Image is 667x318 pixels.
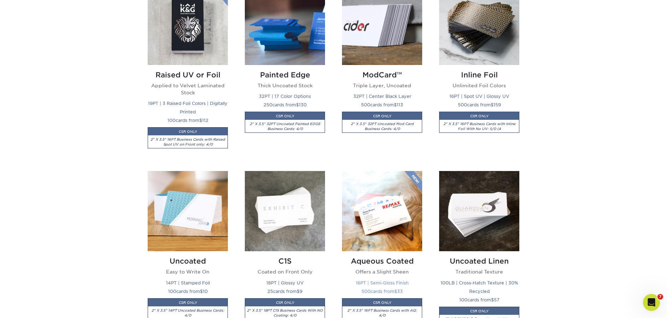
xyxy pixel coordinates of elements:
h2: Aqueous Coated [342,257,422,265]
span: 33 [397,289,403,294]
span: 100 [168,289,176,294]
span: $ [199,118,202,123]
span: $ [394,289,397,294]
p: Offers a Slight Sheen [342,268,422,275]
small: 16PT | Semi-Gloss Finish [356,280,409,285]
span: 500 [361,102,370,107]
small: CSR ONLY [276,301,294,305]
h2: Painted Edge [245,71,325,79]
p: Traditional Texture [439,268,519,275]
span: 7 [657,294,663,300]
img: Aqueous Coated Business Cards [342,171,422,251]
span: 250 [264,102,272,107]
span: 130 [299,102,307,107]
i: 2" X 3.5" 16PT Business Cards with Inline Foil With No UV: 5/0 (4 [443,122,515,131]
img: Uncoated Business Cards [148,171,228,251]
span: 9 [300,289,302,294]
img: New Product [405,171,422,192]
i: 2" X 3.5" 14PT Uncoated Business Cards: 4/0 [152,308,224,317]
p: Unlimited Foil Colors [439,82,519,89]
span: 25 [267,289,273,294]
h2: ModCard™ [342,71,422,79]
small: CSR ONLY [179,301,197,305]
small: CSR ONLY [373,301,391,305]
i: 2" X 3.5" 16PT Business Cards with Raised Spot UV on Front only: 4/0 [150,137,225,146]
small: CSR ONLY [470,309,489,313]
span: $ [297,289,300,294]
small: CSR ONLY [276,114,294,118]
span: $ [394,102,397,107]
p: Triple Layer, Uncoated [342,82,422,89]
small: 16PT | Spot UV | Glossy UV [449,94,509,99]
span: 112 [202,118,208,123]
h2: Inline Foil [439,71,519,79]
span: 57 [494,297,500,302]
span: $ [200,289,203,294]
small: 14PT | Stamped Foil [166,280,210,285]
img: C1S Business Cards [245,171,325,251]
h2: C1S [245,257,325,265]
p: Easy to Write On [148,268,228,275]
i: 2" X 3.5" 32PT Uncoated Painted EDGE Business Cards: 4/0 [250,122,320,131]
h2: Raised UV or Foil [148,71,228,79]
small: 18PT | Glossy UV [266,280,303,285]
h2: Uncoated Linen [439,257,519,265]
small: cards from [361,102,403,107]
span: $ [296,102,299,107]
small: cards from [168,289,208,294]
small: cards from [267,289,302,294]
small: cards from [264,102,307,107]
h2: Uncoated [148,257,228,265]
p: Coated on Front Only [245,268,325,275]
span: 500 [361,289,371,294]
small: 100LB | Cross-Hatch Texture | 30% Recycled [441,280,518,294]
span: 159 [494,102,501,107]
small: CSR ONLY [179,130,197,134]
small: cards from [167,118,208,123]
span: $ [491,102,494,107]
span: $ [491,297,494,302]
i: 2" X 3.5" 16PT Business Cards with AQ: 4/0 [347,308,417,317]
p: Thick Uncoated Stock [245,82,325,89]
small: CSR ONLY [373,114,391,118]
small: cards from [458,102,501,107]
span: 113 [397,102,403,107]
small: CSR ONLY [470,114,489,118]
img: Uncoated Linen Business Cards [439,171,519,251]
i: 2" X 3.5" 18PT C1S Business Cards With NO Coating: 4/0 [247,308,323,317]
span: 100 [459,297,467,302]
p: Applied to Velvet Laminated Stock [148,82,228,96]
span: 500 [458,102,467,107]
small: cards from [361,289,403,294]
small: 32PT | Center Black Layer [353,94,411,99]
small: 32PT | 17 Color Options [259,94,311,99]
span: 10 [203,289,208,294]
i: 2" X 3.5" 32PT Uncoated Mod Card Business Cards: 4/0 [351,122,414,131]
small: 19PT | 3 Raised Foil Colors | Digitally Printed [148,101,228,114]
span: 100 [167,118,176,123]
small: cards from [459,297,500,302]
iframe: Intercom live chat [643,294,660,311]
